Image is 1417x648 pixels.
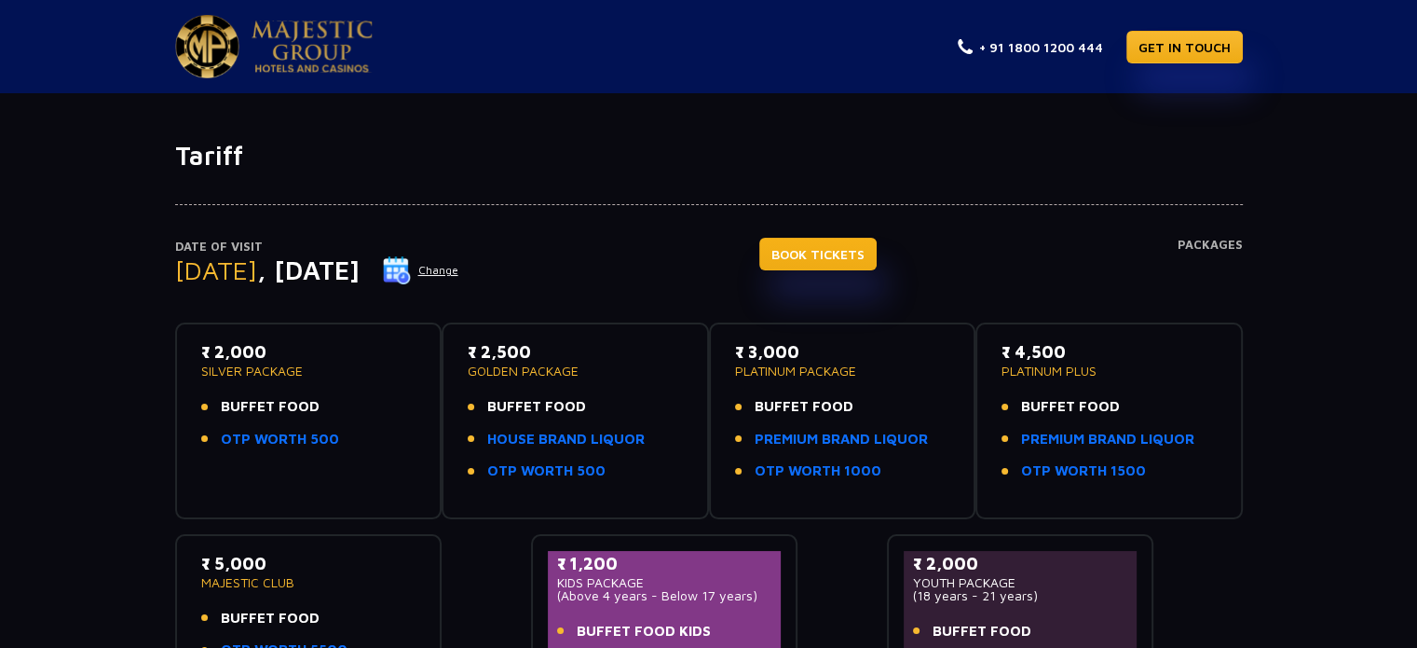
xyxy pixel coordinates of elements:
p: ₹ 2,000 [201,339,416,365]
h4: Packages [1178,238,1243,305]
p: ₹ 3,000 [735,339,950,365]
span: BUFFET FOOD [755,396,853,418]
a: PREMIUM BRAND LIQUOR [1021,429,1194,450]
p: (Above 4 years - Below 17 years) [557,589,772,602]
a: HOUSE BRAND LIQUOR [487,429,645,450]
p: Date of Visit [175,238,459,256]
img: Majestic Pride [175,15,239,78]
span: BUFFET FOOD [221,608,320,629]
span: [DATE] [175,255,257,285]
a: + 91 1800 1200 444 [958,37,1103,57]
p: SILVER PACKAGE [201,365,416,378]
a: PREMIUM BRAND LIQUOR [755,429,928,450]
p: ₹ 5,000 [201,551,416,576]
span: BUFFET FOOD [487,396,586,418]
p: ₹ 2,500 [468,339,683,365]
span: BUFFET FOOD KIDS [577,621,711,642]
a: OTP WORTH 500 [487,461,606,482]
h1: Tariff [175,140,1243,172]
a: OTP WORTH 500 [221,429,339,450]
a: GET IN TOUCH [1126,31,1243,63]
button: Change [382,255,459,285]
p: PLATINUM PLUS [1001,365,1217,378]
img: Majestic Pride [252,21,373,73]
p: PLATINUM PACKAGE [735,365,950,378]
p: MAJESTIC CLUB [201,576,416,589]
p: ₹ 1,200 [557,551,772,576]
p: GOLDEN PACKAGE [468,365,683,378]
span: BUFFET FOOD [933,621,1031,642]
span: BUFFET FOOD [1021,396,1120,418]
span: BUFFET FOOD [221,396,320,418]
a: OTP WORTH 1500 [1021,461,1146,482]
p: ₹ 4,500 [1001,339,1217,365]
p: ₹ 2,000 [913,551,1128,576]
a: OTP WORTH 1000 [755,461,881,482]
p: KIDS PACKAGE [557,576,772,589]
p: (18 years - 21 years) [913,589,1128,602]
span: , [DATE] [257,255,360,285]
a: BOOK TICKETS [759,238,877,270]
p: YOUTH PACKAGE [913,576,1128,589]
